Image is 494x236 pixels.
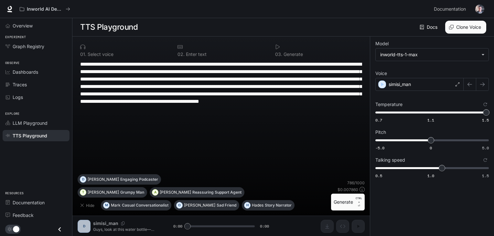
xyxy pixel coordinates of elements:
[120,190,144,194] p: Grumpy Man
[152,187,158,198] div: A
[430,145,432,151] span: 0
[445,21,486,34] button: Clone Voice
[427,117,434,123] span: 1.1
[431,3,471,16] a: Documentation
[80,187,86,198] div: T
[375,102,403,107] p: Temperature
[88,177,119,181] p: [PERSON_NAME]
[482,117,489,123] span: 1.5
[80,174,86,185] div: D
[52,223,67,236] button: Close drawer
[482,145,489,151] span: 5.0
[13,69,38,75] span: Dashboards
[13,120,48,126] span: LLM Playground
[3,130,70,141] a: TTS Playground
[3,79,70,90] a: Traces
[80,52,86,57] p: 0 1 .
[418,21,440,34] a: Docs
[101,200,171,210] button: MMarkCasual Conversationalist
[86,52,113,57] p: Select voice
[265,203,292,207] p: Story Narrator
[13,81,27,88] span: Traces
[375,130,386,134] p: Pitch
[389,81,411,88] p: simisi_man
[375,117,382,123] span: 0.7
[375,158,405,162] p: Talking speed
[13,225,19,232] span: Dark mode toggle
[27,6,63,12] p: Inworld AI Demos
[356,196,362,204] p: CTRL +
[3,66,70,78] a: Dashboards
[217,203,236,207] p: Sad Friend
[282,52,303,57] p: Generate
[13,22,33,29] span: Overview
[78,174,161,185] button: D[PERSON_NAME]Engaging Podcaster
[103,200,109,210] div: M
[482,101,489,108] button: Reset to default
[111,203,121,207] p: Mark
[380,51,478,58] div: inworld-tts-1-max
[482,173,489,178] span: 1.5
[475,5,484,14] img: User avatar
[375,41,389,46] p: Model
[160,190,191,194] p: [PERSON_NAME]
[3,209,70,221] a: Feedback
[13,132,47,139] span: TTS Playground
[17,3,73,16] button: All workspaces
[174,200,239,210] button: O[PERSON_NAME]Sad Friend
[13,212,34,219] span: Feedback
[184,203,215,207] p: [PERSON_NAME]
[3,91,70,103] a: Logs
[331,194,365,210] button: GenerateCTRL +⏎
[3,20,70,31] a: Overview
[122,203,168,207] p: Casual Conversationalist
[275,52,282,57] p: 0 3 .
[80,21,138,34] h1: TTS Playground
[376,48,489,61] div: inworld-tts-1-max
[3,117,70,129] a: LLM Playground
[473,3,486,16] button: User avatar
[338,187,358,192] p: $ 0.007860
[13,94,23,101] span: Logs
[13,199,45,206] span: Documentation
[252,203,263,207] p: Hades
[3,41,70,52] a: Graph Registry
[427,173,434,178] span: 1.0
[242,200,295,210] button: HHadesStory Narrator
[356,196,362,208] p: ⏎
[434,5,466,13] span: Documentation
[78,187,147,198] button: T[PERSON_NAME]Grumpy Man
[177,52,185,57] p: 0 2 .
[192,190,242,194] p: Reassuring Support Agent
[177,200,182,210] div: O
[244,200,250,210] div: H
[13,43,44,50] span: Graph Registry
[120,177,158,181] p: Engaging Podcaster
[88,190,119,194] p: [PERSON_NAME]
[375,71,387,76] p: Voice
[375,173,382,178] span: 0.5
[185,52,207,57] p: Enter text
[3,197,70,208] a: Documentation
[150,187,244,198] button: A[PERSON_NAME]Reassuring Support Agent
[78,200,98,210] button: Hide
[347,180,365,186] p: 786 / 1000
[482,156,489,164] button: Reset to default
[375,145,384,151] span: -5.0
